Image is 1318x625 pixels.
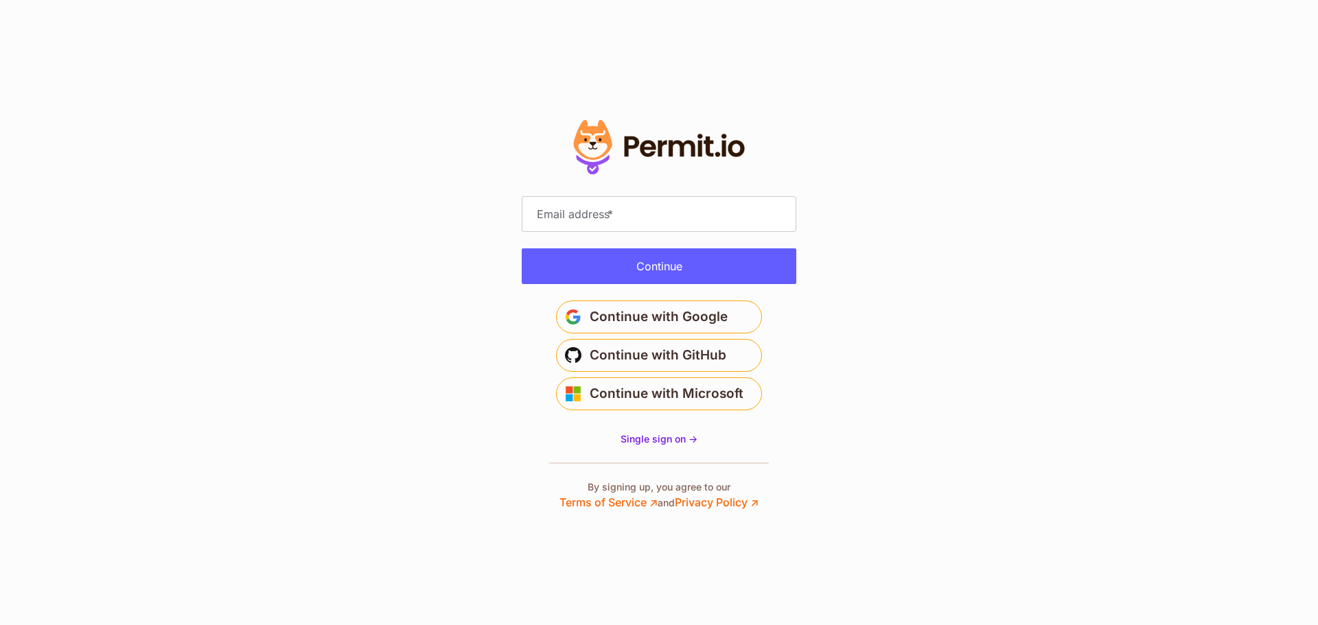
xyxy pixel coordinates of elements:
p: By signing up, you agree to our and [559,480,759,510]
a: Terms of Service ↗ [559,495,658,509]
a: Privacy Policy ↗ [675,495,759,509]
span: Continue with GitHub [590,344,726,366]
span: Continue with Microsoft [590,383,743,405]
span: Single sign on -> [621,433,697,445]
button: Continue [522,248,796,284]
button: Continue with GitHub [556,339,762,372]
button: Continue with Microsoft [556,377,762,410]
span: Continue with Google [590,306,728,328]
button: Continue with Google [556,300,762,333]
a: Single sign on -> [621,432,697,446]
label: Email address [533,205,617,223]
